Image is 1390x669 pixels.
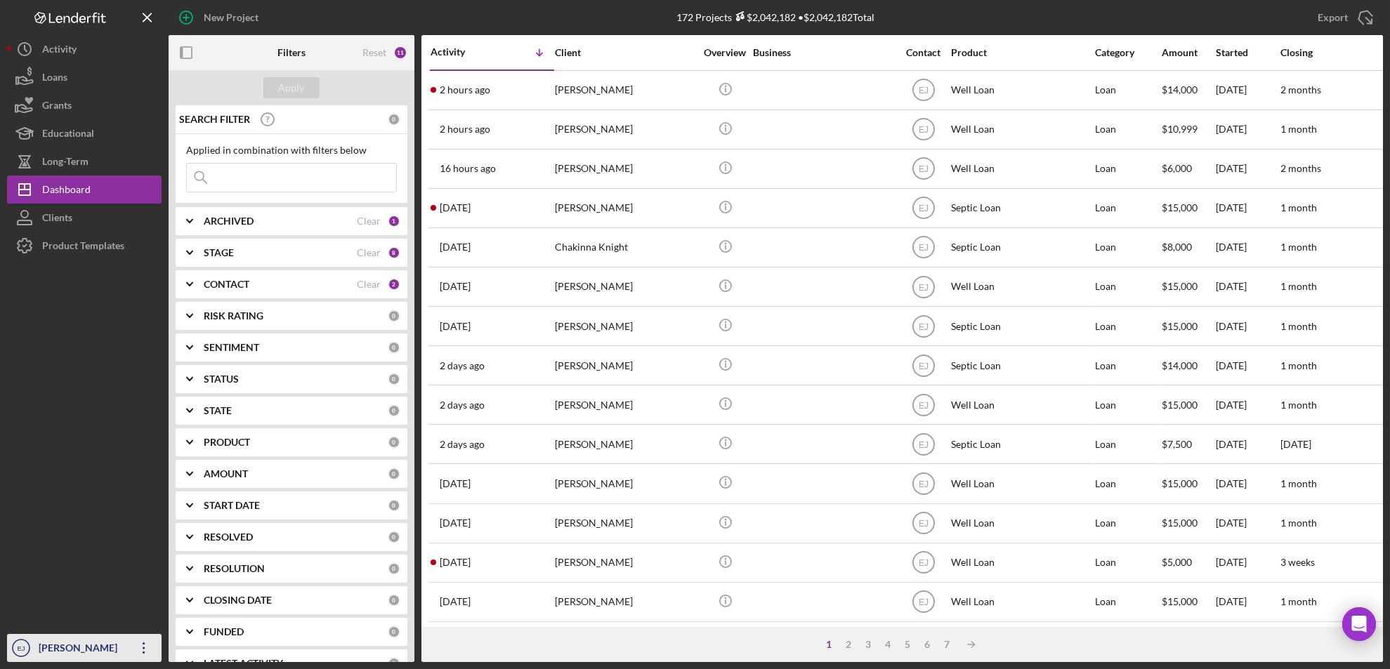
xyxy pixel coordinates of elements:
[7,232,162,260] button: Product Templates
[1095,583,1160,621] div: Loan
[555,190,695,227] div: [PERSON_NAME]
[555,544,695,581] div: [PERSON_NAME]
[1095,229,1160,266] div: Loan
[7,204,162,232] button: Clients
[1280,241,1317,253] time: 1 month
[42,35,77,67] div: Activity
[204,342,259,353] b: SENTIMENT
[388,625,400,638] div: 0
[1280,477,1317,489] time: 1 month
[388,373,400,385] div: 0
[938,639,957,650] div: 7
[204,500,260,511] b: START DATE
[42,119,94,151] div: Educational
[951,623,1091,660] div: Well Loan
[918,243,928,253] text: EJ
[440,557,471,568] time: 2025-10-05 21:39
[42,204,72,235] div: Clients
[1216,386,1279,423] div: [DATE]
[951,347,1091,384] div: Septic Loan
[440,202,471,213] time: 2025-10-07 18:15
[440,596,471,607] time: 2025-10-05 21:31
[951,505,1091,542] div: Well Loan
[362,47,386,58] div: Reset
[1216,465,1279,502] div: [DATE]
[204,595,272,606] b: CLOSING DATE
[440,241,471,253] time: 2025-10-07 16:34
[204,531,253,543] b: RESOLVED
[918,597,928,607] text: EJ
[169,4,273,32] button: New Project
[555,150,695,187] div: [PERSON_NAME]
[732,11,796,23] div: $2,042,182
[1162,320,1198,332] span: $15,000
[204,373,239,385] b: STATUS
[42,147,88,179] div: Long-Term
[388,113,400,126] div: 0
[7,35,162,63] button: Activity
[1162,438,1192,450] span: $7,500
[440,321,471,332] time: 2025-10-07 13:20
[440,124,490,135] time: 2025-10-08 18:17
[204,563,265,574] b: RESOLUTION
[7,634,162,662] button: EJ[PERSON_NAME]
[1216,229,1279,266] div: [DATE]
[388,215,400,227] div: 1
[1095,150,1160,187] div: Loan
[1280,556,1315,568] time: 3 weeks
[440,281,471,292] time: 2025-10-07 16:18
[1216,307,1279,345] div: [DATE]
[179,114,250,125] b: SEARCH FILTER
[388,499,400,512] div: 0
[1280,320,1317,332] time: 1 month
[7,119,162,147] a: Educational
[42,91,72,123] div: Grants
[35,634,126,665] div: [PERSON_NAME]
[42,232,124,263] div: Product Templates
[7,91,162,119] button: Grants
[1162,477,1198,489] span: $15,000
[1280,201,1317,213] time: 1 month
[951,229,1091,266] div: Septic Loan
[1095,190,1160,227] div: Loan
[1342,607,1376,641] div: Open Intercom Messenger
[204,626,244,637] b: FUNDED
[918,519,928,529] text: EJ
[1095,425,1160,463] div: Loan
[388,404,400,417] div: 0
[204,216,254,227] b: ARCHIVED
[951,307,1091,345] div: Septic Loan
[1304,4,1383,32] button: Export
[879,639,898,650] div: 4
[388,531,400,543] div: 0
[388,436,400,449] div: 0
[918,86,928,95] text: EJ
[555,386,695,423] div: [PERSON_NAME]
[1280,517,1317,529] time: 1 month
[7,175,162,204] button: Dashboard
[1216,268,1279,305] div: [DATE]
[431,46,492,58] div: Activity
[388,468,400,480] div: 0
[1216,623,1279,660] div: [DATE]
[1280,595,1317,607] time: 1 month
[918,479,928,489] text: EJ
[1216,425,1279,463] div: [DATE]
[555,505,695,542] div: [PERSON_NAME]
[42,63,67,95] div: Loans
[1162,241,1192,253] span: $8,000
[951,190,1091,227] div: Septic Loan
[440,439,485,450] time: 2025-10-06 11:32
[204,405,232,416] b: STATE
[388,310,400,322] div: 0
[440,84,490,95] time: 2025-10-08 18:50
[859,639,879,650] div: 3
[357,216,381,227] div: Clear
[1095,347,1160,384] div: Loan
[1095,623,1160,660] div: Loan
[951,150,1091,187] div: Well Loan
